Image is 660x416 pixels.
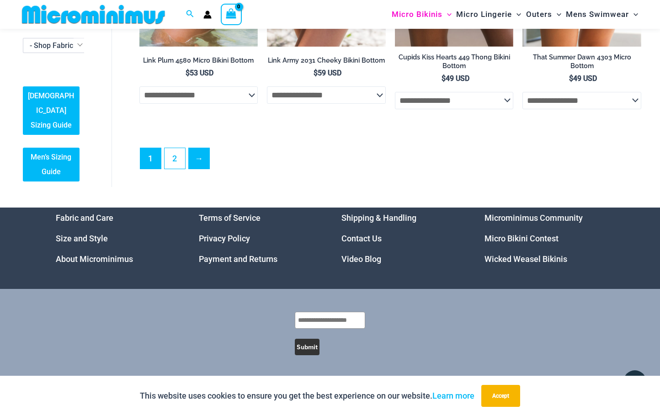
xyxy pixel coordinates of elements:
h2: Link Plum 4580 Micro Bikini Bottom [139,56,258,65]
span: - Shop Fabric Type [30,41,91,50]
a: Micro Bikini Contest [484,234,559,243]
span: Menu Toggle [512,3,521,26]
a: Search icon link [186,9,194,20]
span: $ [442,74,446,83]
bdi: 49 USD [442,74,469,83]
bdi: 59 USD [314,69,341,77]
span: $ [314,69,318,77]
a: Men’s Sizing Guide [23,148,80,181]
a: Mens SwimwearMenu ToggleMenu Toggle [564,3,640,26]
p: This website uses cookies to ensure you get the best experience on our website. [140,389,474,403]
aside: Footer Widget 2 [199,208,319,269]
bdi: 53 USD [186,69,213,77]
a: OutersMenu ToggleMenu Toggle [524,3,564,26]
span: Menu Toggle [629,3,638,26]
a: Fabric and Care [56,213,113,223]
a: Contact Us [341,234,382,243]
a: That Summer Dawn 4303 Micro Bottom [522,53,641,74]
a: Learn more [432,391,474,400]
span: - Shop Fabric Type [23,38,86,53]
span: Page 1 [140,148,161,169]
a: Microminimus Community [484,213,583,223]
span: Menu Toggle [442,3,452,26]
a: Cupids Kiss Hearts 449 Thong Bikini Bottom [395,53,514,74]
nav: Menu [341,208,462,269]
nav: Product Pagination [139,148,641,174]
a: Video Blog [341,254,381,264]
nav: Menu [484,208,605,269]
a: [DEMOGRAPHIC_DATA] Sizing Guide [23,86,80,135]
a: Page 2 [165,148,185,169]
button: Accept [481,385,520,407]
a: Micro LingerieMenu ToggleMenu Toggle [454,3,523,26]
span: Outers [526,3,552,26]
a: Wicked Weasel Bikinis [484,254,567,264]
span: Menu Toggle [552,3,561,26]
a: Shipping & Handling [341,213,416,223]
span: - Shop Fabric Type [23,38,87,53]
span: Mens Swimwear [566,3,629,26]
a: Link Plum 4580 Micro Bikini Bottom [139,56,258,68]
a: View Shopping Cart, empty [221,4,242,25]
a: Terms of Service [199,213,261,223]
h2: Link Army 2031 Cheeky Bikini Bottom [267,56,386,65]
a: Privacy Policy [199,234,250,243]
span: $ [186,69,190,77]
a: Link Army 2031 Cheeky Bikini Bottom [267,56,386,68]
h2: That Summer Dawn 4303 Micro Bottom [522,53,641,70]
h2: Cupids Kiss Hearts 449 Thong Bikini Bottom [395,53,514,70]
a: Account icon link [203,11,212,19]
span: Micro Lingerie [456,3,512,26]
a: Micro BikinisMenu ToggleMenu Toggle [389,3,454,26]
a: Size and Style [56,234,108,243]
aside: Footer Widget 3 [341,208,462,269]
a: → [189,148,209,169]
nav: Menu [56,208,176,269]
a: Payment and Returns [199,254,277,264]
span: Micro Bikinis [392,3,442,26]
img: MM SHOP LOGO FLAT [18,4,169,25]
bdi: 49 USD [569,74,597,83]
nav: Site Navigation [388,1,642,27]
span: $ [569,74,573,83]
aside: Footer Widget 1 [56,208,176,269]
aside: Footer Widget 4 [484,208,605,269]
nav: Menu [199,208,319,269]
button: Submit [295,339,319,355]
a: About Microminimus [56,254,133,264]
